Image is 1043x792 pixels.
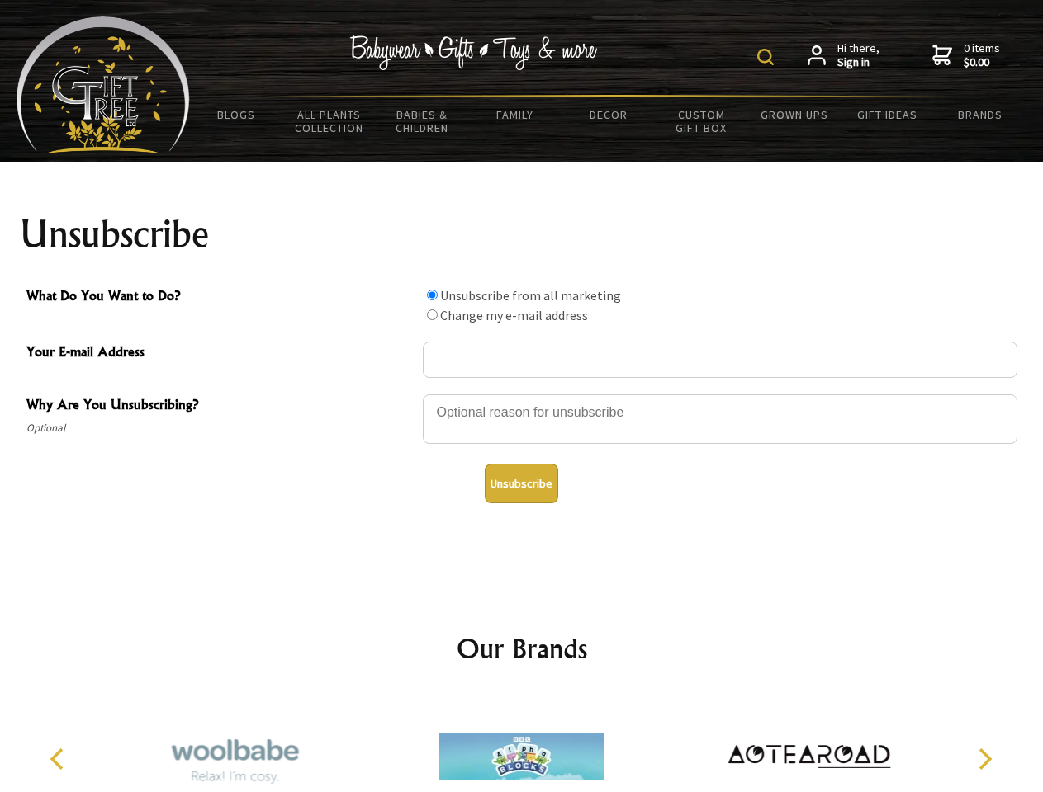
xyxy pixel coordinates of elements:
[427,290,438,300] input: What Do You Want to Do?
[841,97,934,132] a: Gift Ideas
[655,97,748,145] a: Custom Gift Box
[934,97,1027,132] a: Brands
[440,287,621,304] label: Unsubscribe from all marketing
[33,629,1011,668] h2: Our Brands
[966,741,1003,777] button: Next
[440,307,588,323] label: Change my e-mail address
[562,97,655,132] a: Decor
[190,97,283,132] a: BLOGS
[26,342,415,365] span: Your E-mail Address
[376,97,469,145] a: Babies & Children
[427,309,438,320] input: What Do You Want to Do?
[469,97,562,132] a: Family
[932,41,1000,70] a: 0 items$0.00
[26,418,415,438] span: Optional
[41,741,78,777] button: Previous
[808,41,879,70] a: Hi there,Sign in
[837,55,879,70] strong: Sign in
[757,49,774,65] img: product search
[423,394,1017,444] textarea: Why Are You Unsubscribing?
[423,342,1017,378] input: Your E-mail Address
[350,35,598,70] img: Babywear - Gifts - Toys & more
[485,464,558,503] button: Unsubscribe
[26,394,415,418] span: Why Are You Unsubscribing?
[26,285,415,309] span: What Do You Want to Do?
[964,40,1000,70] span: 0 items
[964,55,1000,70] strong: $0.00
[283,97,377,145] a: All Plants Collection
[837,41,879,70] span: Hi there,
[20,214,1024,254] h1: Unsubscribe
[747,97,841,132] a: Grown Ups
[17,16,190,153] img: Babyware - Gifts - Toys and more...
